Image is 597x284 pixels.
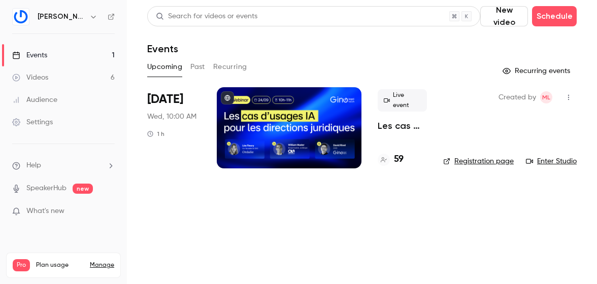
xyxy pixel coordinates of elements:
button: Past [190,59,205,75]
a: SpeakerHub [26,183,67,194]
span: Live event [378,89,427,112]
h1: Events [147,43,178,55]
span: new [73,184,93,194]
iframe: Noticeable Trigger [103,207,115,216]
span: Pro [13,259,30,271]
div: Settings [12,117,53,127]
div: Videos [12,73,48,83]
a: Les cas d’usages IA pour les directions juridiques [378,120,427,132]
span: Created by [499,91,536,103]
button: Upcoming [147,59,182,75]
div: 1 h [147,130,164,138]
h6: [PERSON_NAME] [38,12,85,22]
a: 59 [378,153,404,166]
a: Manage [90,261,114,269]
div: Events [12,50,47,60]
span: Wed, 10:00 AM [147,112,196,122]
h4: 59 [394,153,404,166]
div: Audience [12,95,57,105]
div: Search for videos or events [156,11,257,22]
span: ML [542,91,550,103]
button: Schedule [532,6,577,26]
button: New video [480,6,528,26]
span: Plan usage [36,261,84,269]
img: Gino LegalTech [13,9,29,25]
a: Registration page [443,156,514,166]
span: [DATE] [147,91,183,108]
span: What's new [26,206,64,217]
div: Sep 24 Wed, 10:00 AM (Europe/Paris) [147,87,201,168]
span: Miriam Lachnit [540,91,552,103]
a: Enter Studio [526,156,577,166]
button: Recurring events [498,63,577,79]
span: Help [26,160,41,171]
button: Recurring [213,59,247,75]
li: help-dropdown-opener [12,160,115,171]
